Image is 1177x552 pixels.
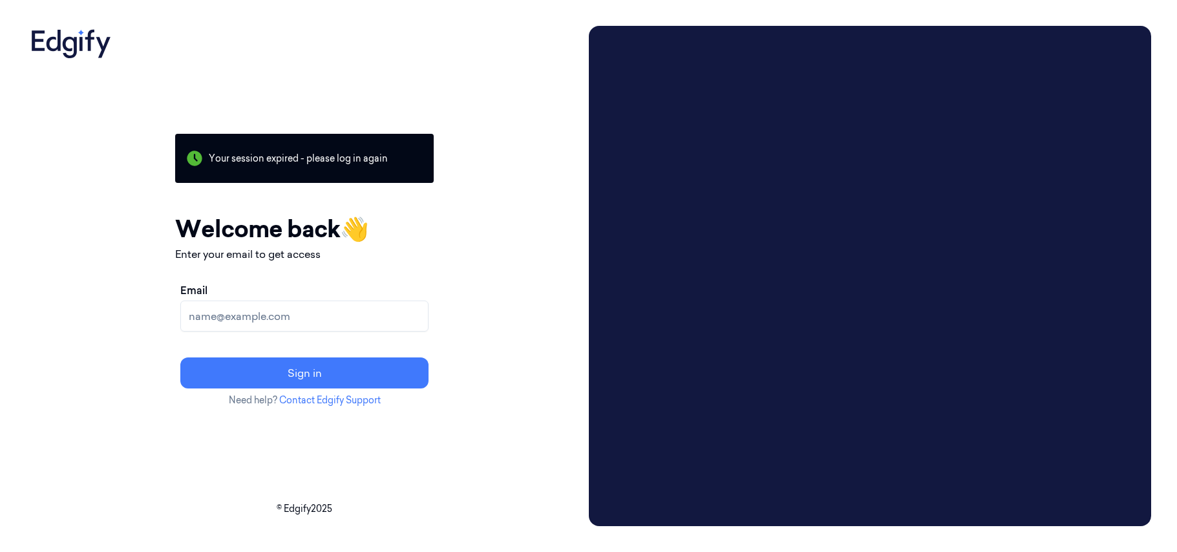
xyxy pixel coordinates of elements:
label: Email [180,282,207,298]
a: Contact Edgify Support [279,394,381,406]
button: Sign in [180,357,429,388]
input: name@example.com [180,301,429,332]
div: Your session expired - please log in again [175,134,434,183]
p: Need help? [175,394,434,407]
p: Enter your email to get access [175,246,434,262]
h1: Welcome back 👋 [175,211,434,246]
p: © Edgify 2025 [26,502,584,516]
